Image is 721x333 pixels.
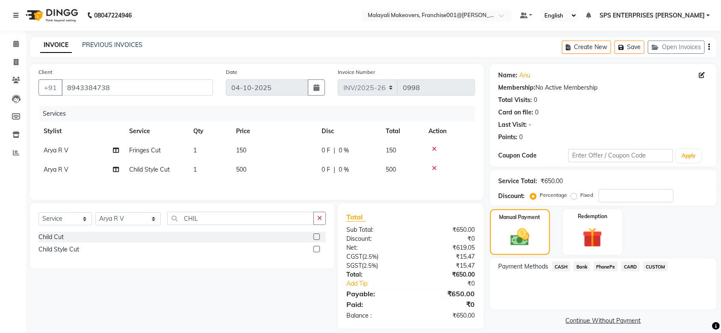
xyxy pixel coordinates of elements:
[44,146,68,154] span: Arya R V
[411,270,481,279] div: ₹650.00
[534,96,538,105] div: 0
[124,122,188,141] th: Service
[40,38,72,53] a: INVOICE
[499,96,532,105] div: Total Visits:
[600,11,705,20] span: SPS ENTERPRISES [PERSON_NAME]
[541,177,563,186] div: ₹650.00
[648,41,705,54] button: Open Invoices
[339,146,349,155] span: 0 %
[334,146,335,155] span: |
[499,213,541,221] label: Manual Payment
[411,261,481,270] div: ₹15.47
[535,108,539,117] div: 0
[38,233,64,242] div: Child Cut
[82,41,142,49] a: PREVIOUS INVOICES
[499,151,568,160] div: Coupon Code
[340,243,411,252] div: Net:
[193,146,197,154] span: 1
[38,68,52,76] label: Client
[573,262,590,272] span: Bank
[316,122,381,141] th: Disc
[339,165,349,174] span: 0 %
[38,79,62,96] button: +91
[22,3,80,27] img: logo
[505,226,535,248] img: _cash.svg
[499,83,708,92] div: No Active Membership
[386,166,396,173] span: 500
[167,212,314,225] input: Search or Scan
[226,68,237,76] label: Date
[340,270,411,279] div: Total:
[334,165,335,174] span: |
[411,299,481,310] div: ₹0
[236,166,246,173] span: 500
[499,120,527,129] div: Last Visit:
[411,289,481,299] div: ₹650.00
[340,234,411,243] div: Discount:
[340,261,411,270] div: ( )
[44,166,68,173] span: Arya R V
[346,262,362,269] span: SGST
[568,149,673,162] input: Enter Offer / Coupon Code
[499,192,525,201] div: Discount:
[643,262,668,272] span: CUSTOM
[540,191,567,199] label: Percentage
[381,122,423,141] th: Total
[423,279,482,288] div: ₹0
[423,122,475,141] th: Action
[411,252,481,261] div: ₹15.47
[346,213,366,222] span: Total
[520,133,523,142] div: 0
[562,41,611,54] button: Create New
[340,279,423,288] a: Add Tip
[499,177,538,186] div: Service Total:
[39,106,482,122] div: Services
[340,311,411,320] div: Balance :
[193,166,197,173] span: 1
[677,149,701,162] button: Apply
[594,262,618,272] span: PhonePe
[615,41,644,54] button: Save
[340,252,411,261] div: ( )
[499,262,549,271] span: Payment Methods
[322,146,330,155] span: 0 F
[340,225,411,234] div: Sub Total:
[363,262,376,269] span: 2.5%
[129,166,170,173] span: Child Style Cut
[411,243,481,252] div: ₹619.05
[188,122,231,141] th: Qty
[499,83,536,92] div: Membership:
[340,289,411,299] div: Payable:
[492,316,715,325] a: Continue Without Payment
[411,225,481,234] div: ₹650.00
[411,311,481,320] div: ₹650.00
[621,262,640,272] span: CARD
[499,108,534,117] div: Card on file:
[581,191,594,199] label: Fixed
[578,213,607,220] label: Redemption
[322,165,330,174] span: 0 F
[340,299,411,310] div: Paid:
[529,120,532,129] div: -
[129,146,161,154] span: Fringes Cut
[94,3,132,27] b: 08047224946
[552,262,570,272] span: CASH
[62,79,213,96] input: Search by Name/Mobile/Email/Code
[38,245,79,254] div: Child Style Cut
[236,146,246,154] span: 150
[499,71,518,80] div: Name:
[386,146,396,154] span: 150
[499,133,518,142] div: Points:
[576,225,609,250] img: _gift.svg
[338,68,375,76] label: Invoice Number
[346,253,362,260] span: CGST
[38,122,124,141] th: Stylist
[364,253,377,260] span: 2.5%
[520,71,531,80] a: Anu
[411,234,481,243] div: ₹0
[231,122,316,141] th: Price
